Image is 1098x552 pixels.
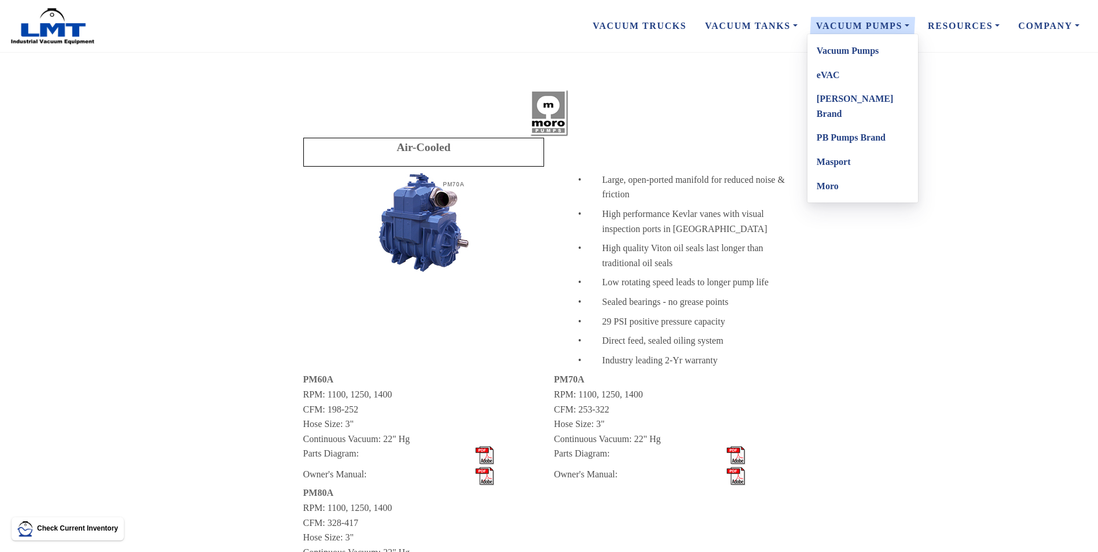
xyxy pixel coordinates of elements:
[578,172,603,187] div: •
[726,467,746,485] img: Stacks Image 17883
[919,14,1009,38] a: Resources
[807,63,918,87] a: eVAC
[602,314,795,329] div: 29 PSI positive pressure capacity
[377,172,470,272] img: Stacks Image 17788
[602,295,795,310] div: Sealed bearings - no grease points
[807,39,918,63] a: Vacuum Pumps
[1009,14,1089,38] a: Company
[475,467,494,485] img: Stacks Image 17869
[726,446,746,465] img: Stacks Image 17876
[17,521,34,537] img: LMT Icon
[807,174,918,198] a: Moro
[602,333,795,348] div: Direct feed, sealed oiling system
[602,275,795,290] div: Low rotating speed leads to longer pump life
[554,446,672,461] div: Parts Diagram:
[602,207,795,236] div: High performance Kevlar vanes with visual inspection ports in [GEOGRAPHIC_DATA]
[602,172,795,202] div: Large, open-ported manifold for reduced noise & friction
[303,387,545,446] div: RPM: 1100, 1250, 1400 CFM: 198-252 Hose Size: 3" Continuous Vacuum: 22" Hg
[503,90,596,138] img: Stacks Image 17781
[303,467,421,482] div: Owner's Manual:
[554,467,672,482] div: Owner's Manual:
[9,8,96,45] img: LMT
[578,241,603,256] div: •
[602,353,795,368] div: Industry leading 2-Yr warranty
[578,314,603,329] div: •
[554,374,584,384] span: PM70A
[583,14,696,38] a: Vacuum Trucks
[303,446,421,461] div: Parts Diagram:
[578,353,603,368] div: •
[396,141,450,153] span: Air-Cooled
[578,207,603,222] div: •
[578,275,603,290] div: •
[578,295,603,310] div: •
[696,14,807,38] a: Vacuum Tanks
[807,150,918,174] a: Masport
[807,14,919,38] a: Vacuum Pumps
[807,126,918,150] a: PB Pumps Brand
[602,241,795,270] div: High quality Viton oil seals last longer than traditional oil seals
[303,374,333,384] span: PM60A
[37,523,118,534] p: Check Current Inventory
[807,87,918,126] a: [PERSON_NAME] Brand
[475,446,494,465] img: Stacks Image 17862
[578,333,603,348] div: •
[554,387,795,446] div: RPM: 1100, 1250, 1400 CFM: 253-322 Hose Size: 3" Continuous Vacuum: 22" Hg
[303,488,333,498] span: PM80A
